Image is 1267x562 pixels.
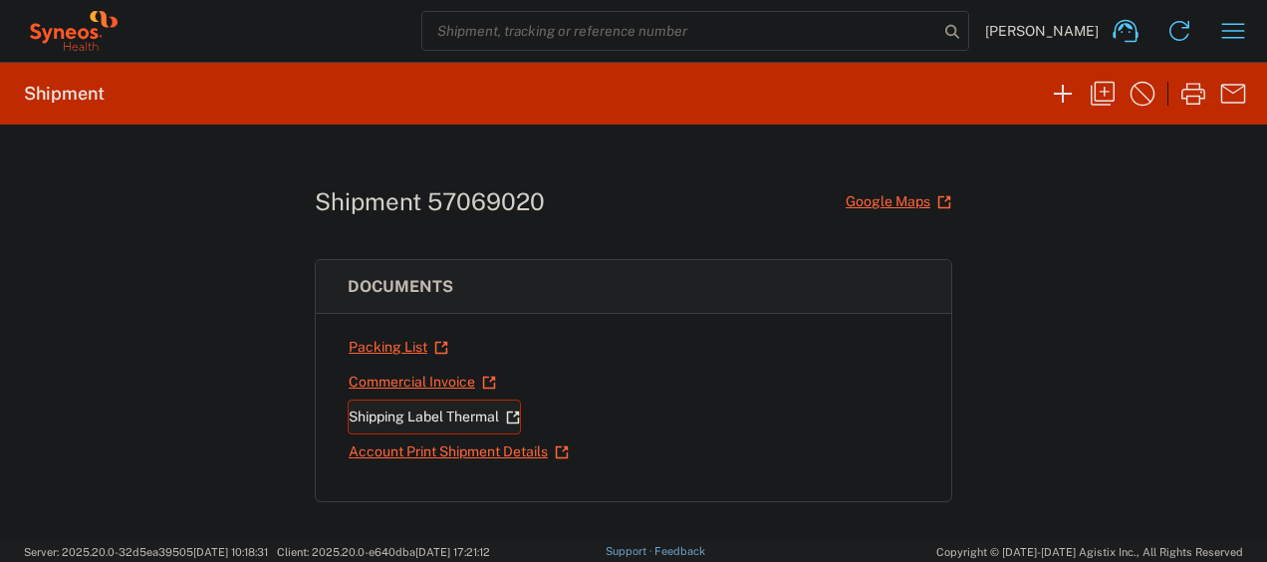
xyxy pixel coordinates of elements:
[415,546,490,558] span: [DATE] 17:21:12
[422,12,938,50] input: Shipment, tracking or reference number
[845,184,952,219] a: Google Maps
[24,82,105,106] h2: Shipment
[348,277,453,296] span: Documents
[985,22,1099,40] span: [PERSON_NAME]
[348,365,497,400] a: Commercial Invoice
[606,545,655,557] a: Support
[936,543,1243,561] span: Copyright © [DATE]-[DATE] Agistix Inc., All Rights Reserved
[277,546,490,558] span: Client: 2025.20.0-e640dba
[315,187,545,216] h1: Shipment 57069020
[348,330,449,365] a: Packing List
[24,546,268,558] span: Server: 2025.20.0-32d5ea39505
[654,545,705,557] a: Feedback
[348,400,521,434] a: Shipping Label Thermal
[193,546,268,558] span: [DATE] 10:18:31
[348,434,570,469] a: Account Print Shipment Details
